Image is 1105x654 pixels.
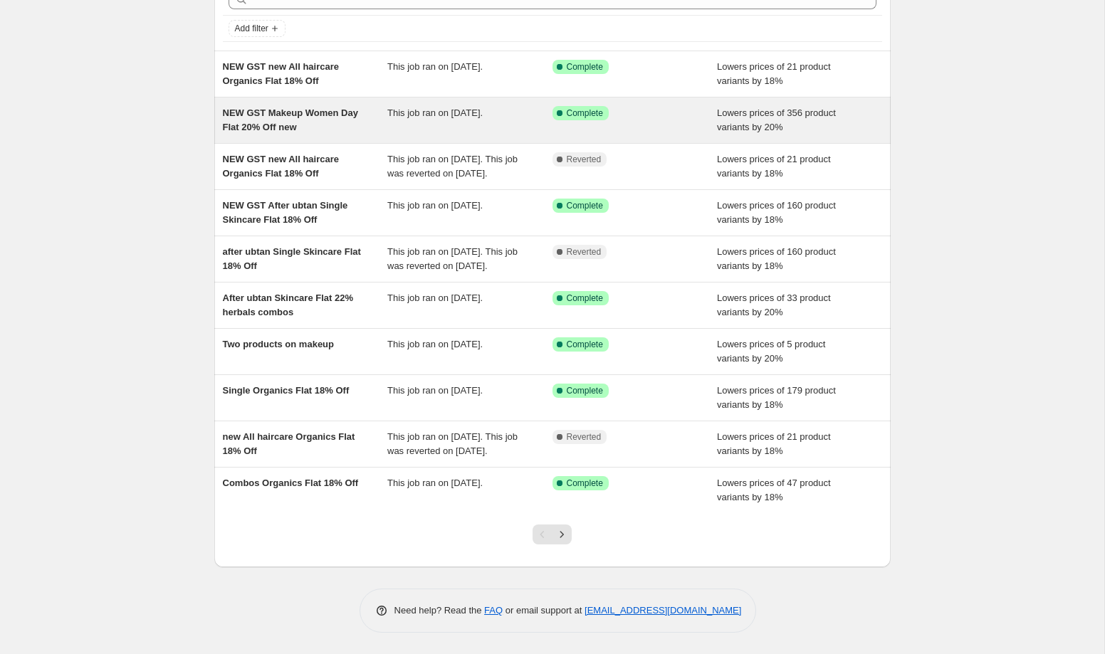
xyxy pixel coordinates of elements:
span: Complete [567,107,603,119]
span: Lowers prices of 21 product variants by 18% [717,154,831,179]
span: Complete [567,478,603,489]
span: This job ran on [DATE]. [387,61,483,72]
span: Reverted [567,246,602,258]
span: Lowers prices of 5 product variants by 20% [717,339,825,364]
span: Lowers prices of 47 product variants by 18% [717,478,831,502]
span: Lowers prices of 356 product variants by 20% [717,107,836,132]
span: This job ran on [DATE]. [387,107,483,118]
span: This job ran on [DATE]. [387,385,483,396]
nav: Pagination [533,524,572,544]
a: FAQ [484,605,503,616]
span: Reverted [567,431,602,443]
span: Two products on makeup [223,339,335,349]
button: Next [552,524,572,544]
span: new All haircare Organics Flat 18% Off [223,431,355,456]
span: After ubtan Skincare Flat 22% herbals combos [223,292,354,317]
span: NEW GST new All haircare Organics Flat 18% Off [223,154,340,179]
span: NEW GST Makeup Women Day Flat 20% Off new [223,107,358,132]
a: [EMAIL_ADDRESS][DOMAIN_NAME] [585,605,741,616]
span: Single Organics Flat 18% Off [223,385,350,396]
span: This job ran on [DATE]. [387,200,483,211]
span: Lowers prices of 33 product variants by 20% [717,292,831,317]
span: Complete [567,61,603,73]
span: Reverted [567,154,602,165]
span: or email support at [503,605,585,616]
span: This job ran on [DATE]. [387,292,483,303]
span: This job ran on [DATE]. [387,478,483,488]
span: Complete [567,385,603,396]
span: Complete [567,339,603,350]
span: This job ran on [DATE]. This job was reverted on [DATE]. [387,431,518,456]
span: Lowers prices of 179 product variants by 18% [717,385,836,410]
span: NEW GST After ubtan Single Skincare Flat 18% Off [223,200,348,225]
span: This job ran on [DATE]. This job was reverted on [DATE]. [387,246,518,271]
span: Add filter [235,23,268,34]
span: NEW GST new All haircare Organics Flat 18% Off [223,61,340,86]
span: Complete [567,200,603,211]
button: Add filter [229,20,286,37]
span: This job ran on [DATE]. This job was reverted on [DATE]. [387,154,518,179]
span: This job ran on [DATE]. [387,339,483,349]
span: Combos Organics Flat 18% Off [223,478,359,488]
span: Lowers prices of 21 product variants by 18% [717,61,831,86]
span: Lowers prices of 160 product variants by 18% [717,200,836,225]
span: Lowers prices of 160 product variants by 18% [717,246,836,271]
span: Lowers prices of 21 product variants by 18% [717,431,831,456]
span: Complete [567,292,603,304]
span: Need help? Read the [394,605,485,616]
span: after ubtan Single Skincare Flat 18% Off [223,246,361,271]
